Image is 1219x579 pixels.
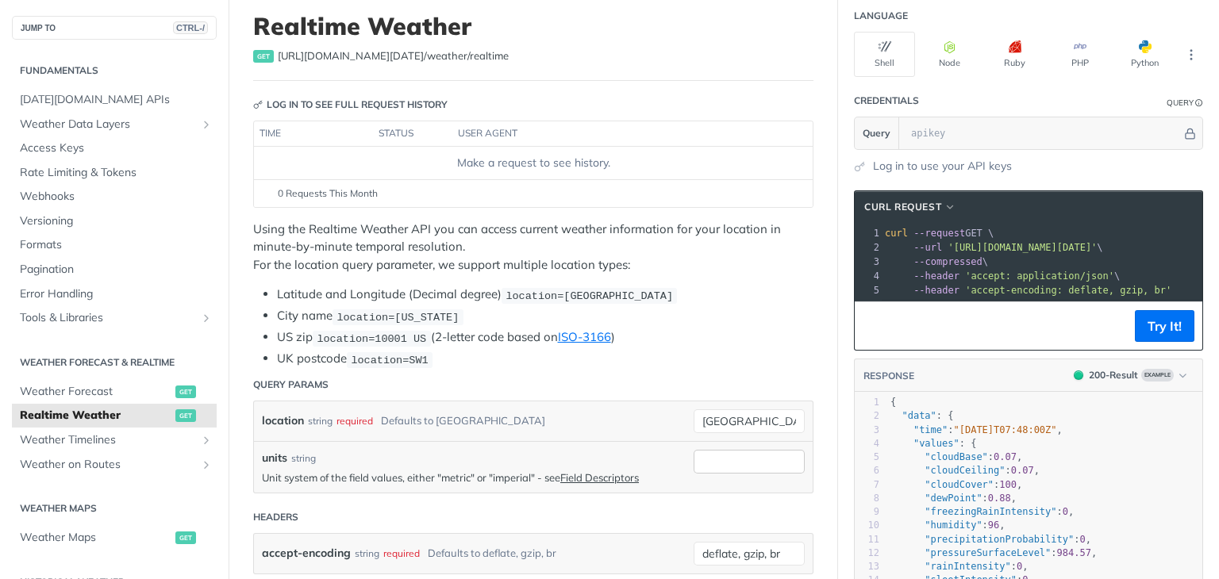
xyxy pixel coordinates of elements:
span: get [175,385,196,398]
div: Log in to see full request history [253,98,448,112]
button: 200200-ResultExample [1066,367,1194,383]
span: Rate Limiting & Tokens [20,165,213,181]
div: Credentials [854,94,919,108]
a: Tools & LibrariesShow subpages for Tools & Libraries [12,306,217,330]
a: Weather Forecastget [12,380,217,404]
span: : , [890,534,1091,545]
div: 5 [855,283,882,297]
span: curl [885,228,908,239]
div: 2 [855,240,882,255]
a: [DATE][DOMAIN_NAME] APIs [12,88,217,112]
a: Weather TimelinesShow subpages for Weather Timelines [12,428,217,452]
span: 0 [1063,506,1068,517]
label: accept-encoding [262,542,351,565]
div: string [355,542,379,565]
a: Field Descriptors [560,471,639,484]
div: string [291,451,316,466]
h2: Weather Forecast & realtime [12,355,217,370]
span: 100 [999,479,1017,490]
a: ISO-3166 [558,329,611,344]
label: location [262,409,304,432]
div: Language [854,9,908,23]
span: "cloudCover" [925,479,994,490]
div: 7 [855,478,879,492]
span: "time" [913,424,948,435]
a: Error Handling [12,282,217,306]
span: { [890,397,896,408]
button: Copy to clipboard [863,314,885,338]
div: 3 [855,255,882,269]
span: Webhooks [20,189,213,205]
a: Realtime Weatherget [12,404,217,428]
span: \ [885,242,1103,253]
button: Ruby [984,32,1045,77]
span: "data" [902,410,936,421]
svg: Key [253,100,263,109]
span: 96 [988,520,999,531]
div: Query Params [253,378,329,392]
span: 0.07 [994,451,1017,462]
span: Weather Timelines [20,432,196,448]
span: "humidity" [925,520,982,531]
i: Information [1195,99,1203,107]
span: cURL Request [864,200,941,214]
th: status [373,121,452,147]
li: US zip (2-letter code based on ) [277,328,813,347]
a: Access Keys [12,136,217,160]
span: \ [885,270,1120,282]
button: Show subpages for Weather Data Layers [200,118,213,131]
span: [DATE][DOMAIN_NAME] APIs [20,92,213,108]
li: UK postcode [277,350,813,368]
span: : , [890,451,1022,462]
span: "rainIntensity" [925,561,1010,572]
span: : { [890,438,976,449]
span: get [253,50,274,63]
button: PHP [1049,32,1110,77]
th: time [254,121,373,147]
button: cURL Request [859,199,962,215]
span: 'accept: application/json' [965,270,1114,282]
span: "values" [913,438,959,449]
span: : , [890,424,1063,435]
button: Node [919,32,980,77]
span: location=SW1 [351,354,428,366]
div: Query [1167,97,1194,109]
span: : , [890,493,1017,504]
span: "pressureSurfaceLevel" [925,547,1051,558]
button: Hide [1182,125,1198,141]
div: 200 - Result [1089,368,1138,382]
button: RESPONSE [863,368,915,384]
h1: Realtime Weather [253,12,813,40]
span: 0.07 [1011,465,1034,476]
h2: Fundamentals [12,63,217,78]
span: 200 [1074,370,1083,380]
div: 11 [855,533,879,546]
div: Make a request to see history. [260,155,806,171]
a: Log in to use your API keys [873,158,1012,174]
span: Query [863,126,890,140]
div: Defaults to deflate, gzip, br [428,542,556,565]
span: Access Keys [20,140,213,156]
a: Webhooks [12,185,217,209]
a: Formats [12,233,217,257]
div: string [308,409,333,432]
span: "precipitationProbability" [925,534,1074,545]
div: required [383,542,420,565]
a: Rate Limiting & Tokens [12,161,217,185]
div: QueryInformation [1167,97,1203,109]
span: Tools & Libraries [20,310,196,326]
span: 0.88 [988,493,1011,504]
div: 1 [855,226,882,240]
span: 984.57 [1057,547,1091,558]
span: Weather Data Layers [20,117,196,132]
span: "cloudBase" [925,451,987,462]
div: 5 [855,451,879,464]
span: location=[US_STATE] [336,311,459,323]
button: Python [1114,32,1175,77]
span: get [175,531,196,544]
button: JUMP TOCTRL-/ [12,16,217,40]
a: Pagination [12,258,217,282]
span: Error Handling [20,286,213,302]
span: 0 [1017,561,1022,572]
span: Weather on Routes [20,457,196,473]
